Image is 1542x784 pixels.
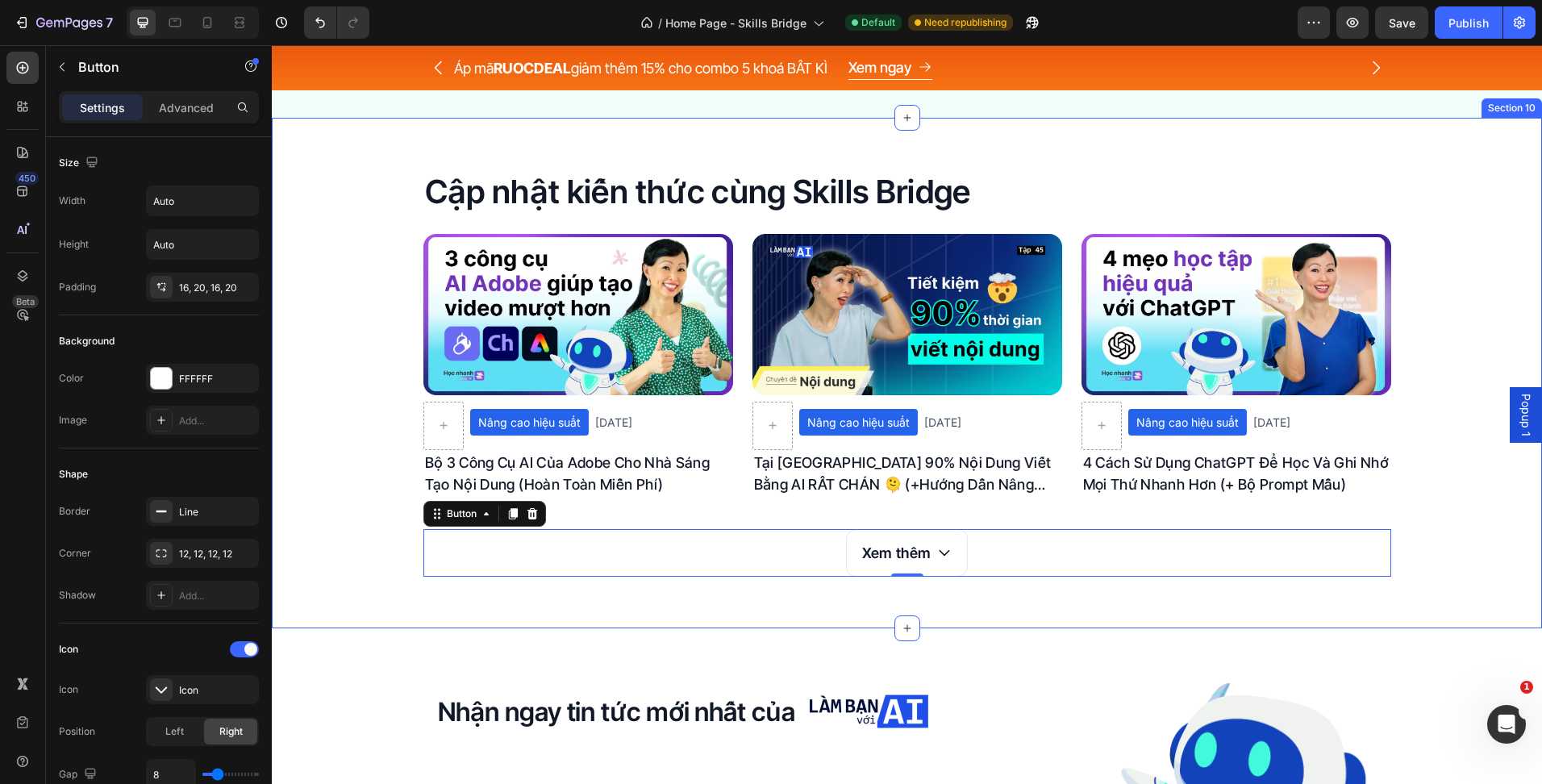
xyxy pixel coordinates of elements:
[59,371,84,386] div: Color
[179,505,255,519] div: Line
[152,189,461,350] img: Alt image
[205,367,310,387] div: Nâng cao hiệu suất
[59,237,89,252] div: Height
[159,99,214,116] p: Advanced
[182,12,556,34] p: Áp mã giảm thêm 15% cho combo 5 khoá BẤT KÌ
[1448,15,1489,31] div: Publish
[12,295,39,308] div: Beta
[810,189,1119,350] img: Alt image
[534,367,640,387] div: Nâng cao hiệu suất
[481,189,790,350] img: Alt image
[179,683,255,698] div: Icon
[165,648,525,686] h2: Rich Text Editor. Editing area: main
[652,369,690,386] div: [DATE]
[1435,6,1502,39] button: Publish
[153,126,1118,168] p: Cập nhật kiến thức cùng Skills Bridge
[590,497,660,519] p: Xem thêm
[78,57,215,77] p: Button
[481,405,790,452] a: Tại [GEOGRAPHIC_DATA] 90% Nội Dung Viết Bằng AI RẤT CHÁN 🫠 (+Hướng Dẫn Nâng Cấp)
[924,15,1006,30] span: Need republishing
[59,546,91,561] div: Corner
[15,172,39,185] div: 450
[810,405,1119,452] a: 4 Cách Sử Dụng ChatGPT Để Học Và Ghi Nhớ Mọi Thứ Nhanh Hơn (+ Bộ Prompt Mẫu)
[665,15,806,31] span: Home Page - Skills Bridge
[179,547,255,561] div: 12, 12, 12, 12
[1487,705,1526,744] iframe: Intercom live chat
[59,588,96,603] div: Shadow
[658,15,662,31] span: /
[304,6,369,39] div: Undo/Redo
[981,369,1019,386] div: [DATE]
[147,186,258,215] input: Auto
[179,414,255,428] div: Add...
[1375,6,1428,39] button: Save
[863,367,969,387] div: Nâng cao hiệu suất
[59,682,78,697] div: Icon
[106,13,113,32] p: 7
[1389,16,1415,30] span: Save
[1213,56,1267,70] div: Section 10
[1091,10,1117,35] button: Carousel Next Arrow
[1520,681,1533,694] span: 1
[59,152,102,174] div: Size
[165,724,184,739] span: Left
[152,405,461,452] a: Bộ 3 Công Cụ AI Của Adobe Cho Nhà Sáng Tạo Nội Dung (Hoàn Toàn Miễn Phí)
[152,124,1119,169] h2: Rich Text Editor. Editing area: main
[59,467,88,482] div: Shape
[80,99,125,116] p: Settings
[272,45,1542,784] iframe: Design area
[147,230,258,259] input: Auto
[59,504,90,519] div: Border
[59,413,87,427] div: Image
[59,280,96,294] div: Padding
[59,724,95,739] div: Position
[154,10,180,35] button: Carousel Back Arrow
[219,724,243,739] span: Right
[538,649,656,683] img: gempages_490550721192657777-87014a13-dc40-4443-9e40-10a32a3f55c3.webp
[577,11,640,33] p: Xem ngay
[59,194,85,208] div: Width
[222,15,299,31] strong: RUOCDEAL
[179,372,255,386] div: FFFFFF
[861,15,895,30] span: Default
[1246,348,1262,391] span: Popup 1
[323,369,360,386] div: [DATE]
[59,334,115,348] div: Background
[59,642,78,657] div: Icon
[6,6,120,39] button: 7
[172,461,208,476] div: Button
[574,484,697,532] a: Xem thêm
[179,589,255,603] div: Add...
[166,649,523,684] p: Nhận ngay tin tức mới nhất của
[179,281,255,295] div: 16, 20, 16, 20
